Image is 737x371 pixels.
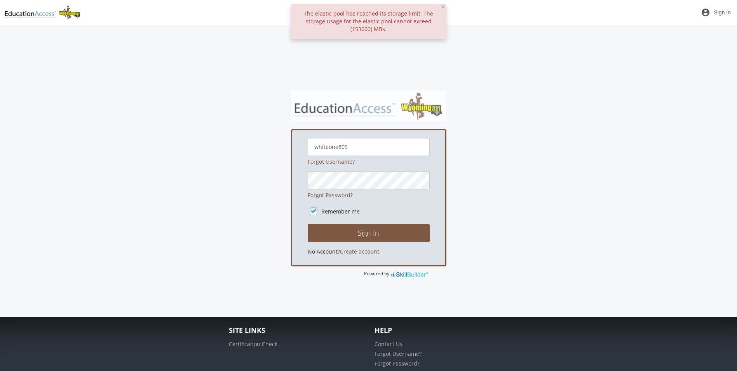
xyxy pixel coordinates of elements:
a: Contact Us [375,340,402,348]
a: Create account [340,248,379,255]
img: SkillBuilder [390,270,429,278]
h4: Site Links [229,327,363,334]
h4: Help [375,327,509,334]
span: Powered by [364,270,389,277]
input: Username [308,138,430,156]
a: Forgot Password? [308,191,353,199]
button: Sign In [308,224,430,242]
a: Forgot Password? [375,360,420,367]
a: Forgot Username? [375,350,422,357]
a: Certification Check [229,340,277,348]
span: × [441,1,445,12]
a: Forgot Username? [308,158,355,165]
mat-icon: account_circle [701,8,710,17]
span: Sign In [714,5,731,19]
label: Remember me [321,208,360,215]
span: The elastic pool has reached its storage limit. The storage usage for the elastic pool cannot exc... [304,10,433,33]
span: No Account? . [308,248,381,255]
